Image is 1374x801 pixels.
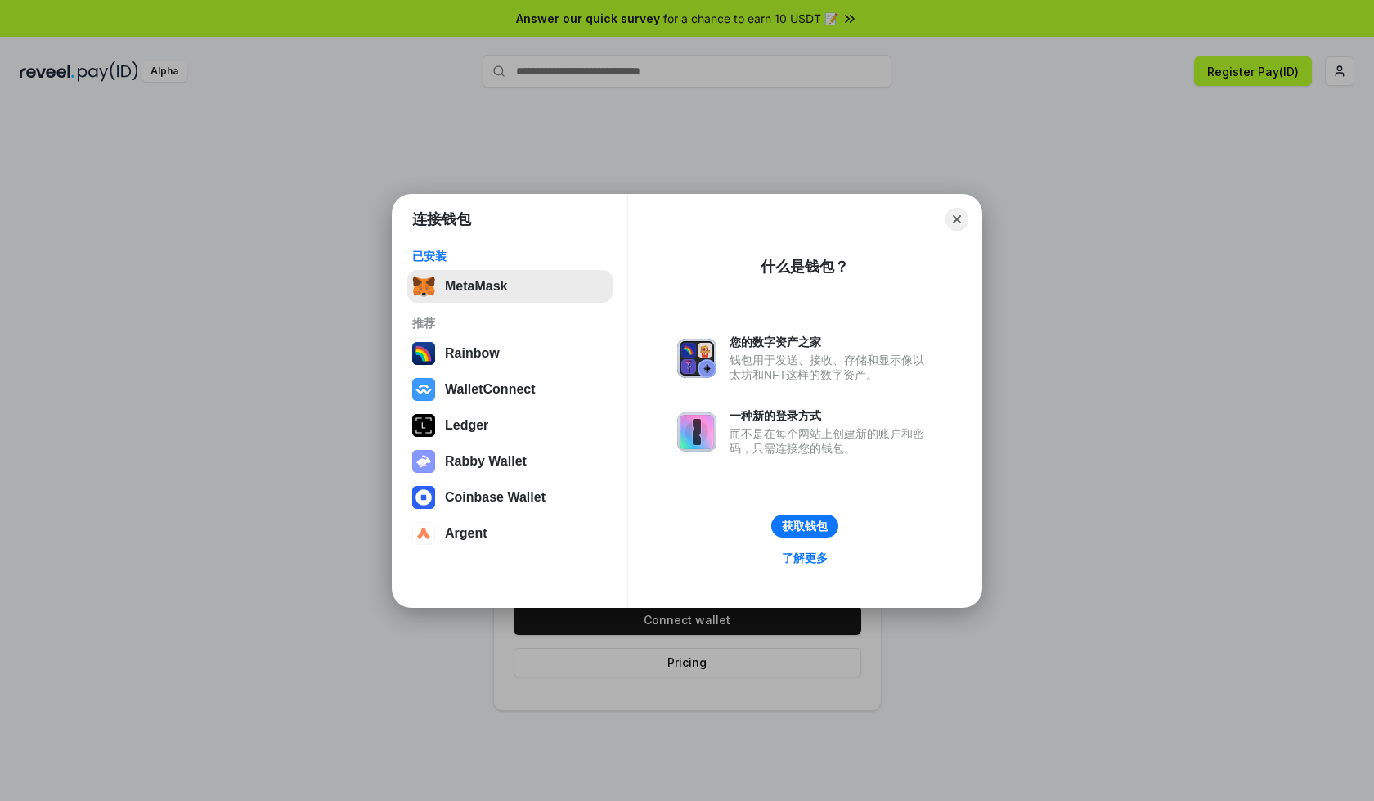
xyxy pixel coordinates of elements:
[412,209,471,229] h1: 连接钱包
[407,337,613,370] button: Rainbow
[730,335,932,349] div: 您的数字资产之家
[407,373,613,406] button: WalletConnect
[677,412,716,452] img: svg+xml,%3Csvg%20xmlns%3D%22http%3A%2F%2Fwww.w3.org%2F2000%2Fsvg%22%20fill%3D%22none%22%20viewBox...
[407,445,613,478] button: Rabby Wallet
[412,378,435,401] img: svg+xml,%3Csvg%20width%3D%2228%22%20height%3D%2228%22%20viewBox%3D%220%200%2028%2028%22%20fill%3D...
[761,257,849,277] div: 什么是钱包？
[771,515,838,538] button: 获取钱包
[412,342,435,365] img: svg+xml,%3Csvg%20width%3D%22120%22%20height%3D%22120%22%20viewBox%3D%220%200%20120%20120%22%20fil...
[730,353,932,382] div: 钱包用于发送、接收、存储和显示像以太坊和NFT这样的数字资产。
[445,346,500,361] div: Rainbow
[407,517,613,550] button: Argent
[445,418,488,433] div: Ledger
[445,490,546,505] div: Coinbase Wallet
[412,414,435,437] img: svg+xml,%3Csvg%20xmlns%3D%22http%3A%2F%2Fwww.w3.org%2F2000%2Fsvg%22%20width%3D%2228%22%20height%3...
[730,408,932,423] div: 一种新的登录方式
[782,551,828,565] div: 了解更多
[412,275,435,298] img: svg+xml,%3Csvg%20fill%3D%22none%22%20height%3D%2233%22%20viewBox%3D%220%200%2035%2033%22%20width%...
[445,382,536,397] div: WalletConnect
[412,486,435,509] img: svg+xml,%3Csvg%20width%3D%2228%22%20height%3D%2228%22%20viewBox%3D%220%200%2028%2028%22%20fill%3D...
[407,481,613,514] button: Coinbase Wallet
[782,519,828,533] div: 获取钱包
[677,339,716,378] img: svg+xml,%3Csvg%20xmlns%3D%22http%3A%2F%2Fwww.w3.org%2F2000%2Fsvg%22%20fill%3D%22none%22%20viewBox...
[407,409,613,442] button: Ledger
[945,208,968,231] button: Close
[730,426,932,456] div: 而不是在每个网站上创建新的账户和密码，只需连接您的钱包。
[772,547,837,569] a: 了解更多
[445,526,487,541] div: Argent
[412,249,608,263] div: 已安装
[445,279,507,294] div: MetaMask
[407,270,613,303] button: MetaMask
[412,450,435,473] img: svg+xml,%3Csvg%20xmlns%3D%22http%3A%2F%2Fwww.w3.org%2F2000%2Fsvg%22%20fill%3D%22none%22%20viewBox...
[445,454,527,469] div: Rabby Wallet
[412,522,435,545] img: svg+xml,%3Csvg%20width%3D%2228%22%20height%3D%2228%22%20viewBox%3D%220%200%2028%2028%22%20fill%3D...
[412,316,608,331] div: 推荐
